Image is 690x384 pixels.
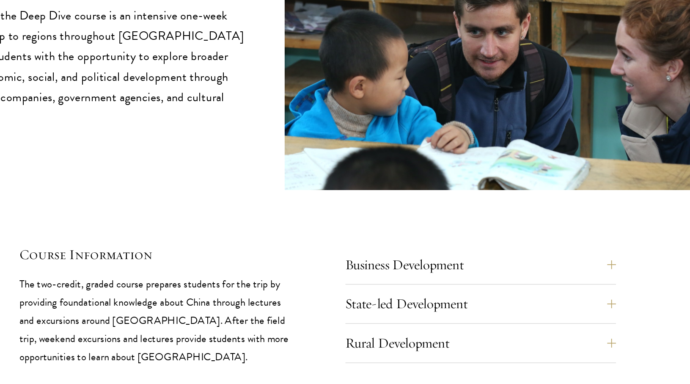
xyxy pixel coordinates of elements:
[366,313,574,334] button: Rural Development
[117,249,324,263] h5: Course Information
[42,65,294,159] p: The hallmark of the Deep Dive course is an intensive one-week themed field trip to regions throug...
[366,283,574,304] button: State-led Development
[117,271,324,341] p: The two-credit, graded course prepares students for the trip by providing foundational knowledge ...
[42,7,294,37] div: 01
[366,253,574,273] button: Business Development
[42,41,294,58] h2: Deep Dive in [GEOGRAPHIC_DATA]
